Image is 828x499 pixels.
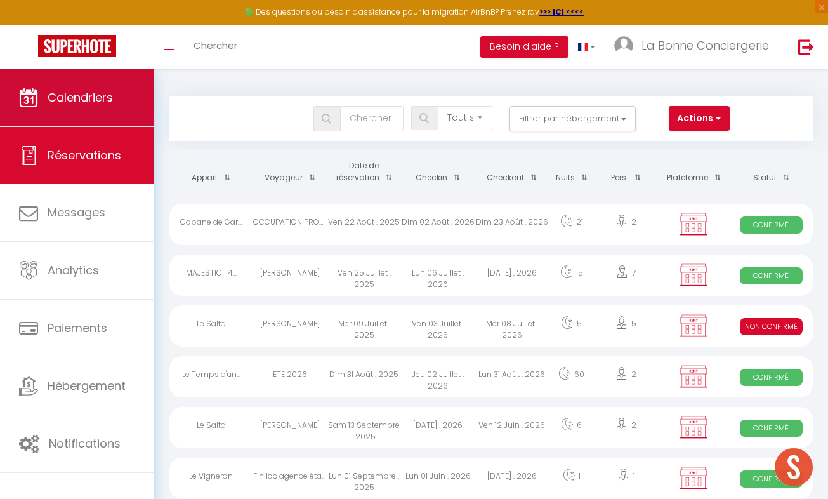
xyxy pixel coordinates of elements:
[401,150,475,194] th: Sort by checkin
[340,106,404,131] input: Chercher
[775,448,813,486] div: Ouvrir le chat
[48,262,99,278] span: Analytics
[38,35,116,57] img: Super Booking
[509,106,636,131] button: Filtrer par hébergement
[614,36,633,55] img: ...
[253,150,327,194] th: Sort by guest
[659,150,730,194] th: Sort by channel
[669,106,730,131] button: Actions
[594,150,658,194] th: Sort by people
[169,150,253,194] th: Sort by rentals
[549,150,594,194] th: Sort by nights
[480,36,568,58] button: Besoin d'aide ?
[49,436,121,451] span: Notifications
[184,25,247,69] a: Chercher
[48,90,113,105] span: Calendriers
[475,150,549,194] th: Sort by checkout
[605,25,785,69] a: ... La Bonne Conciergerie
[641,37,769,53] span: La Bonne Conciergerie
[539,6,584,17] a: >>> ICI <<<<
[729,150,813,194] th: Sort by status
[48,378,126,394] span: Hébergement
[48,320,107,336] span: Paiements
[48,147,121,163] span: Réservations
[194,39,237,52] span: Chercher
[48,204,105,220] span: Messages
[327,150,401,194] th: Sort by booking date
[798,39,814,55] img: logout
